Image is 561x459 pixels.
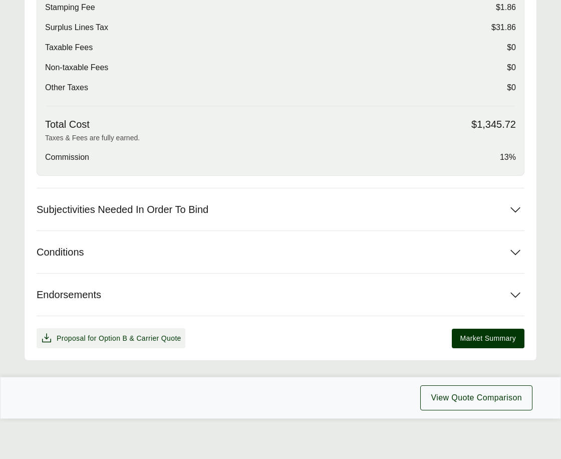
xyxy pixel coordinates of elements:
[507,62,516,74] span: $0
[45,62,108,74] span: Non-taxable Fees
[37,328,185,348] button: Proposal for Option B & Carrier Quote
[496,2,516,14] span: $1.86
[99,334,127,342] span: Option B
[471,118,516,131] span: $1,345.72
[507,42,516,54] span: $0
[37,246,84,259] span: Conditions
[431,392,522,404] span: View Quote Comparison
[452,329,524,348] button: Market Summary
[45,133,516,143] p: Taxes & Fees are fully earned.
[45,22,108,34] span: Surplus Lines Tax
[129,334,181,342] span: & Carrier Quote
[491,22,516,34] span: $31.86
[57,333,181,344] span: Proposal for
[45,82,88,94] span: Other Taxes
[45,151,89,163] span: Commission
[460,333,516,344] span: Market Summary
[45,42,93,54] span: Taxable Fees
[37,274,524,316] button: Endorsements
[37,188,524,231] button: Subjectivities Needed In Order To Bind
[45,118,90,131] span: Total Cost
[45,2,95,14] span: Stamping Fee
[500,151,516,163] span: 13%
[37,203,208,216] span: Subjectivities Needed In Order To Bind
[37,231,524,273] button: Conditions
[37,289,101,301] span: Endorsements
[507,82,516,94] span: $0
[420,385,532,410] button: View Quote Comparison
